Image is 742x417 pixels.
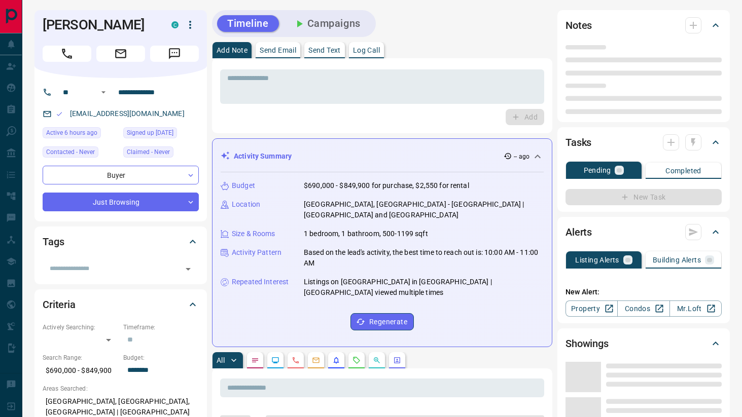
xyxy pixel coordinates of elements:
h1: [PERSON_NAME] [43,17,156,33]
p: Completed [665,167,701,174]
p: Location [232,199,260,210]
div: Tue Oct 14 2025 [43,127,118,141]
div: Just Browsing [43,193,199,211]
p: Activity Pattern [232,247,281,258]
p: -- ago [514,152,529,161]
p: Add Note [217,47,248,54]
span: Signed up [DATE] [127,128,173,138]
a: Mr.Loft [669,300,722,317]
p: Repeated Interest [232,277,289,287]
h2: Tasks [566,134,591,150]
p: Areas Searched: [43,384,199,393]
button: Regenerate [350,313,414,330]
span: Claimed - Never [127,147,170,157]
p: [GEOGRAPHIC_DATA], [GEOGRAPHIC_DATA] - [GEOGRAPHIC_DATA] | [GEOGRAPHIC_DATA] and [GEOGRAPHIC_DATA] [304,199,544,220]
p: Building Alerts [653,256,701,263]
svg: Lead Browsing Activity [271,356,279,364]
p: Budget: [123,353,199,362]
a: [EMAIL_ADDRESS][DOMAIN_NAME] [70,109,185,118]
div: condos.ca [171,21,179,28]
h2: Showings [566,335,609,352]
p: All [217,357,225,364]
p: Activity Summary [234,151,292,162]
svg: Listing Alerts [332,356,340,364]
p: Send Email [260,47,296,54]
button: Open [97,86,110,98]
p: Pending [584,167,611,174]
svg: Notes [251,356,259,364]
p: $690,000 - $849,900 [43,362,118,379]
p: Timeframe: [123,323,199,332]
div: Buyer [43,166,199,184]
p: Listings on [GEOGRAPHIC_DATA] in [GEOGRAPHIC_DATA] | [GEOGRAPHIC_DATA] viewed multiple times [304,277,544,298]
a: Property [566,300,618,317]
svg: Opportunities [373,356,381,364]
div: Criteria [43,292,199,317]
div: Tasks [566,130,722,155]
span: Active 6 hours ago [46,128,97,138]
div: Tags [43,230,199,254]
div: Notes [566,13,722,37]
button: Timeline [217,15,279,32]
svg: Requests [352,356,361,364]
h2: Notes [566,17,592,33]
p: 1 bedroom, 1 bathroom, 500-1199 sqft [304,229,428,239]
p: $690,000 - $849,900 for purchase, $2,550 for rental [304,180,469,191]
div: Alerts [566,220,722,244]
div: Wed May 01 2013 [123,127,199,141]
svg: Agent Actions [393,356,401,364]
span: Contacted - Never [46,147,95,157]
p: New Alert: [566,287,722,297]
p: Listing Alerts [575,256,619,263]
span: Email [96,46,145,62]
p: Log Call [353,47,380,54]
svg: Calls [292,356,300,364]
a: Condos [617,300,669,317]
button: Open [181,262,195,276]
h2: Criteria [43,296,76,313]
svg: Emails [312,356,320,364]
span: Message [150,46,199,62]
p: Size & Rooms [232,229,275,239]
button: Campaigns [283,15,371,32]
p: Budget [232,180,255,191]
h2: Alerts [566,224,592,240]
h2: Tags [43,234,64,250]
span: Call [43,46,91,62]
p: Actively Searching: [43,323,118,332]
div: Showings [566,331,722,356]
div: Activity Summary-- ago [221,147,544,166]
p: Based on the lead's activity, the best time to reach out is: 10:00 AM - 11:00 AM [304,247,544,269]
p: Send Text [308,47,341,54]
svg: Email Valid [56,110,63,118]
p: Search Range: [43,353,118,362]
